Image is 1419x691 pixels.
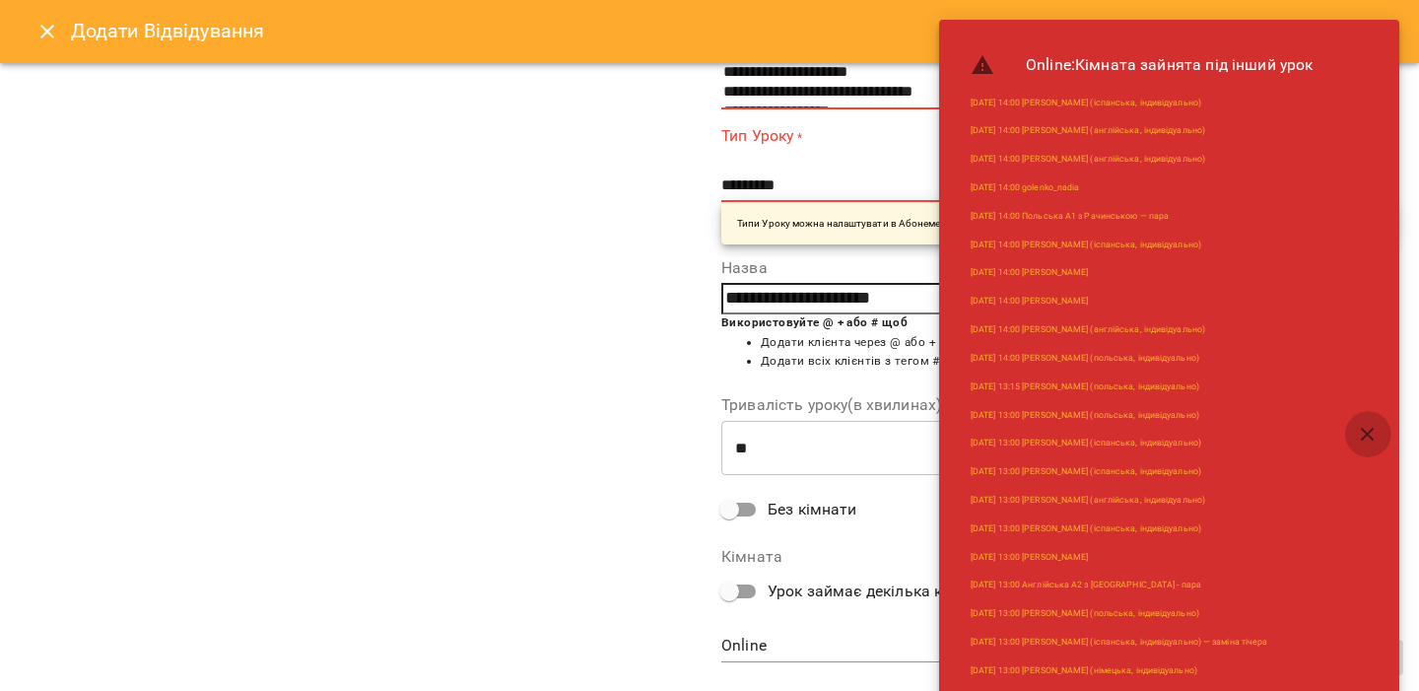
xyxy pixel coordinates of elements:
h6: Додати Відвідування [71,16,265,46]
a: [DATE] 14:00 [PERSON_NAME] (польська, індивідуально) [971,352,1199,365]
a: [DATE] 13:00 [PERSON_NAME] (англійська, індивідуально) [971,494,1205,507]
a: [DATE] 13:00 [PERSON_NAME] (іспанська, індивідуально) [971,437,1201,449]
p: Типи Уроку можна налаштувати в Абонементи -> [737,216,1023,231]
label: Кімната [721,549,1395,565]
li: Додати всіх клієнтів з тегом # [761,352,1395,372]
a: [DATE] 14:00 [PERSON_NAME] [971,295,1088,308]
a: [DATE] 14:00 [PERSON_NAME] (англійська, індивідуально) [971,323,1205,336]
label: Тип Уроку [721,125,1395,148]
a: [DATE] 14:00 [PERSON_NAME] (іспанська, індивідуально) [971,97,1201,109]
a: [DATE] 14:00 [PERSON_NAME] (англійська, індивідуально) [971,124,1205,137]
label: Назва [721,260,1395,276]
li: Додати клієнта через @ або + [761,333,1395,353]
a: [DATE] 13:00 [PERSON_NAME] (іспанська, індивідуально) [971,522,1201,535]
a: [DATE] 13:00 [PERSON_NAME] (німецька, індивідуально) [971,664,1197,677]
a: [DATE] 14:00 Польська А1 з Рачинською — пара [971,210,1169,223]
b: Використовуйте @ + або # щоб [721,315,908,329]
span: Online : Кімната зайнята під інший урок [1026,53,1313,77]
a: [DATE] 13:00 [PERSON_NAME] (іспанська, індивідуально) [971,465,1201,478]
label: Тривалість уроку(в хвилинах) [721,397,1395,413]
a: [DATE] 14:00 [PERSON_NAME] (англійська, індивідуально) [971,153,1205,166]
a: [DATE] 14:00 golenko_nadia [971,181,1079,194]
a: [DATE] 13:00 Англійська А2 з [GEOGRAPHIC_DATA] - пара [971,579,1201,591]
a: [DATE] 14:00 [PERSON_NAME] [971,266,1088,279]
a: [DATE] 13:00 [PERSON_NAME] (іспанська, індивідуально) — заміна тічера [971,636,1267,649]
a: [DATE] 13:00 [PERSON_NAME] (польська, індивідуально) [971,409,1199,422]
a: [DATE] 13:15 [PERSON_NAME] (польська, індивідуально) [971,380,1199,393]
span: Урок займає декілька кімнат [768,580,984,603]
a: [DATE] 14:00 [PERSON_NAME] (іспанська, індивідуально) [971,239,1201,251]
a: [DATE] 13:00 [PERSON_NAME] [971,551,1088,564]
button: Close [24,8,71,55]
a: [DATE] 13:00 [PERSON_NAME] (польська, індивідуально) [971,607,1199,620]
div: Online [721,631,1395,662]
span: Без кімнати [768,498,857,521]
